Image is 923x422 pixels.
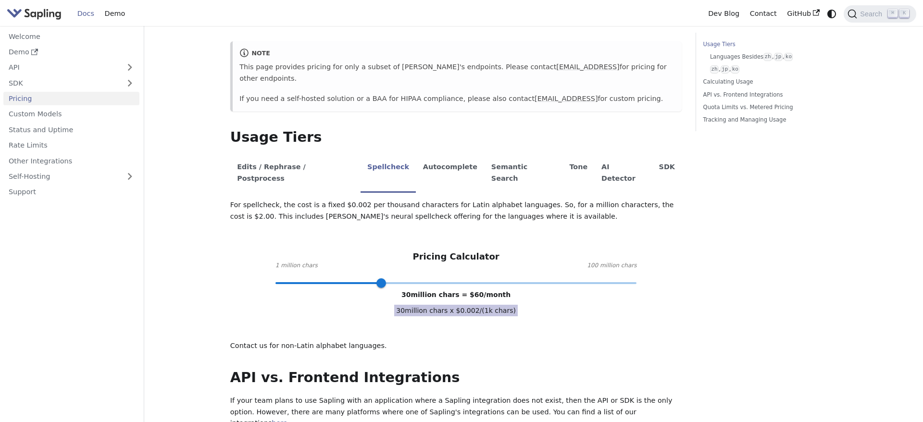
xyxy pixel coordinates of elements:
h3: Pricing Calculator [412,251,499,262]
code: zh [710,65,719,74]
a: Contact [745,6,782,21]
p: For spellcheck, the cost is a fixed $0.002 per thousand characters for Latin alphabet languages. ... [230,199,682,223]
button: Switch between dark and light mode (currently system mode) [825,7,839,21]
a: Status and Uptime [3,123,139,137]
li: Autocomplete [416,155,484,193]
a: API vs. Frontend Integrations [703,90,834,99]
li: SDK [652,155,682,193]
span: 30 million chars = $ 60 /month [401,291,511,298]
a: Dev Blog [703,6,744,21]
code: ko [731,65,739,74]
a: Rate Limits [3,138,139,152]
a: SDK [3,76,120,90]
a: Self-Hosting [3,170,139,184]
li: Edits / Rephrase / Postprocess [230,155,361,193]
a: Custom Models [3,107,139,121]
a: Demo [100,6,130,21]
a: Usage Tiers [703,40,834,49]
code: jp [774,53,783,61]
div: note [239,48,675,60]
p: If you need a self-hosted solution or a BAA for HIPAA compliance, please also contact for custom ... [239,93,675,105]
span: 30 million chars x $ 0.002 /(1k chars) [394,305,518,316]
code: ko [784,53,793,61]
li: Semantic Search [484,155,562,193]
li: Spellcheck [361,155,416,193]
li: Tone [562,155,595,193]
button: Expand sidebar category 'SDK' [120,76,139,90]
kbd: ⌘ [888,9,898,18]
span: 100 million chars [587,261,636,271]
a: Support [3,185,139,199]
span: Search [857,10,888,18]
li: AI Detector [595,155,652,193]
a: [EMAIL_ADDRESS] [535,95,598,102]
span: 1 million chars [275,261,318,271]
a: Sapling.ai [7,7,65,21]
a: Docs [72,6,100,21]
a: zh,jp,ko [710,65,830,74]
a: Languages Besideszh,jp,ko [710,52,830,62]
a: GitHub [782,6,824,21]
a: Pricing [3,92,139,106]
img: Sapling.ai [7,7,62,21]
h2: API vs. Frontend Integrations [230,369,682,386]
a: Demo [3,45,139,59]
code: zh [763,53,772,61]
button: Expand sidebar category 'API' [120,61,139,74]
p: This page provides pricing for only a subset of [PERSON_NAME]'s endpoints. Please contact for pri... [239,62,675,85]
p: Contact us for non-Latin alphabet languages. [230,340,682,352]
a: Calculating Usage [703,77,834,87]
kbd: K [899,9,909,18]
a: [EMAIL_ADDRESS] [556,63,619,71]
button: Search (Command+K) [844,5,916,23]
a: Tracking and Managing Usage [703,115,834,124]
a: API [3,61,120,74]
a: Quota Limits vs. Metered Pricing [703,103,834,112]
code: jp [721,65,729,74]
a: Other Integrations [3,154,139,168]
a: Welcome [3,29,139,43]
h2: Usage Tiers [230,129,682,146]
